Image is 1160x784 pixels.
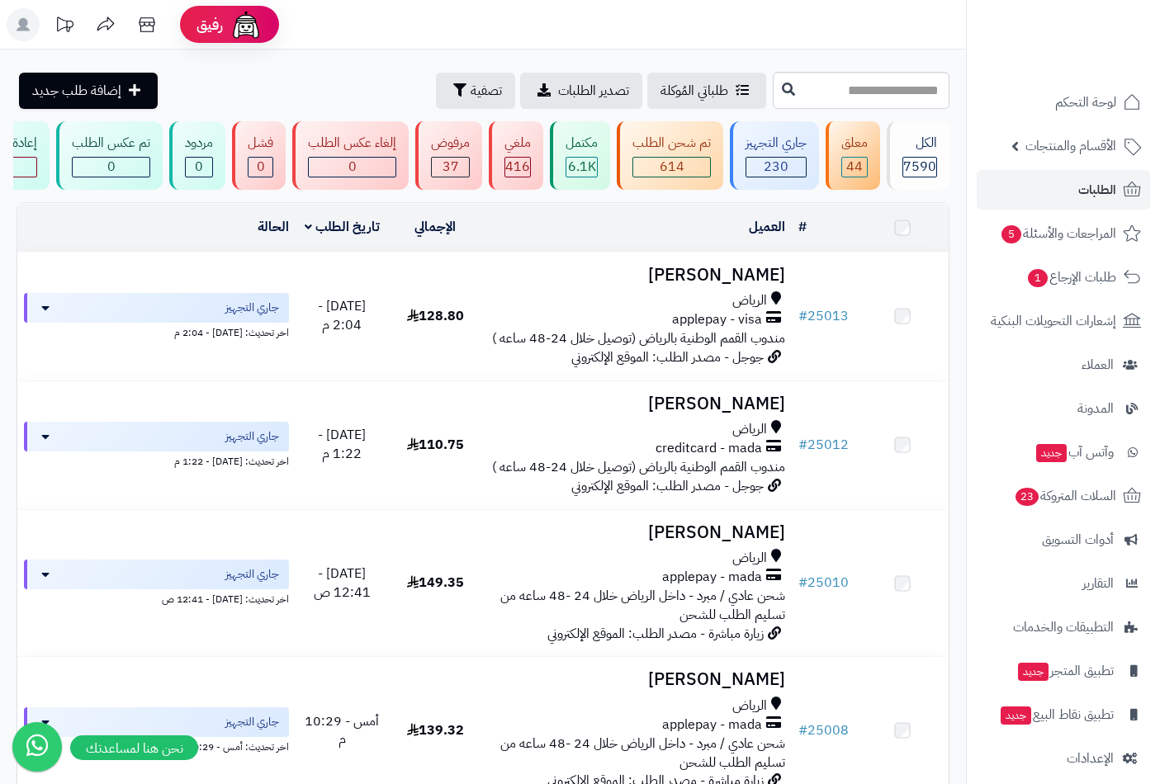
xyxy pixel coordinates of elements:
span: التطبيقات والخدمات [1013,616,1114,639]
span: 0 [195,157,203,177]
span: 0 [348,157,357,177]
div: اخر تحديث: [DATE] - 1:22 م [24,451,289,469]
a: #25012 [798,435,849,455]
span: 37 [443,157,459,177]
span: # [798,573,807,593]
span: [DATE] - 1:22 م [318,425,366,464]
div: الكل [902,134,937,153]
div: ملغي [504,134,531,153]
a: تطبيق نقاط البيعجديد [977,695,1150,734]
span: [DATE] - 2:04 م [318,296,366,335]
img: ai-face.png [230,8,263,41]
div: 44 [842,158,867,177]
div: فشل [248,134,273,153]
span: أدوات التسويق [1042,528,1114,551]
span: أمس - 10:29 م [305,711,379,750]
span: 139.32 [407,720,464,740]
span: تصفية [471,81,502,101]
span: 149.35 [407,573,464,593]
span: المدونة [1077,397,1114,420]
span: creditcard - mada [656,439,762,458]
span: 6.1K [568,157,596,177]
a: طلباتي المُوكلة [647,73,766,109]
span: إضافة طلب جديد [32,81,121,101]
a: #25008 [798,720,849,740]
a: أدوات التسويق [977,520,1150,560]
div: تم عكس الطلب [72,134,150,153]
div: معلق [841,134,868,153]
span: 7590 [903,157,936,177]
div: مرفوض [431,134,470,153]
a: مردود 0 [166,121,229,190]
a: # [798,217,807,237]
span: 23 [1016,488,1039,506]
span: تصدير الطلبات [558,81,629,101]
div: تم شحن الطلب [632,134,711,153]
span: 1 [1028,269,1048,287]
a: معلق 44 [822,121,883,190]
span: 0 [257,157,265,177]
span: جديد [1018,663,1049,681]
span: # [798,306,807,326]
div: مكتمل [566,134,598,153]
h3: [PERSON_NAME] [489,523,786,542]
span: طلباتي المُوكلة [660,81,728,101]
div: جاري التجهيز [746,134,807,153]
a: وآتس آبجديد [977,432,1150,472]
span: تطبيق المتجر [1016,659,1114,682]
span: السلات المتروكة [1014,484,1116,508]
span: [DATE] - 12:41 ص [314,564,371,602]
a: تطبيق المتجرجديد [977,651,1150,691]
span: الطلبات [1078,178,1116,201]
span: الرياض [732,549,767,568]
span: لوحة التحكم [1055,91,1116,114]
span: المراجعات والأسئلة [1000,222,1116,245]
span: مندوب القمم الوطنية بالرياض (توصيل خلال 24-48 ساعه ) [492,457,785,477]
span: الأقسام والمنتجات [1025,135,1116,158]
a: فشل 0 [229,121,289,190]
span: شحن عادي / مبرد - داخل الرياض خلال 24 -48 ساعه من تسليم الطلب للشحن [500,734,785,772]
span: إشعارات التحويلات البنكية [991,309,1116,333]
div: 614 [633,158,710,177]
a: المراجعات والأسئلة5 [977,214,1150,253]
a: التطبيقات والخدمات [977,607,1150,647]
span: 614 [660,157,684,177]
span: جديد [1001,706,1031,725]
h3: [PERSON_NAME] [489,394,786,413]
a: تحديثات المنصة [44,8,85,45]
h3: [PERSON_NAME] [489,266,786,285]
span: 230 [764,157,788,177]
div: 0 [73,158,149,177]
span: applepay - visa [672,310,762,329]
a: #25013 [798,306,849,326]
button: تصفية [436,73,515,109]
a: الطلبات [977,170,1150,210]
div: 0 [309,158,395,177]
a: مرفوض 37 [412,121,485,190]
a: التقارير [977,564,1150,603]
span: مندوب القمم الوطنية بالرياض (توصيل خلال 24-48 ساعه ) [492,328,785,348]
span: التقارير [1082,572,1114,595]
a: تم عكس الطلب 0 [53,121,166,190]
span: زيارة مباشرة - مصدر الطلب: الموقع الإلكتروني [547,624,764,644]
div: اخر تحديث: [DATE] - 2:04 م [24,323,289,340]
div: 0 [249,158,272,177]
a: العميل [749,217,785,237]
a: الإعدادات [977,739,1150,778]
span: جاري التجهيز [225,566,279,583]
div: 6089 [566,158,597,177]
div: إلغاء عكس الطلب [308,134,396,153]
span: الرياض [732,420,767,439]
div: 0 [186,158,212,177]
div: 230 [746,158,806,177]
span: الإعدادات [1067,747,1114,770]
span: الرياض [732,697,767,716]
span: 44 [846,157,863,177]
a: السلات المتروكة23 [977,476,1150,516]
a: تاريخ الطلب [305,217,380,237]
span: جوجل - مصدر الطلب: الموقع الإلكتروني [571,476,764,496]
a: تم شحن الطلب 614 [613,121,727,190]
span: applepay - mada [662,568,762,587]
span: 128.80 [407,306,464,326]
a: إضافة طلب جديد [19,73,158,109]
